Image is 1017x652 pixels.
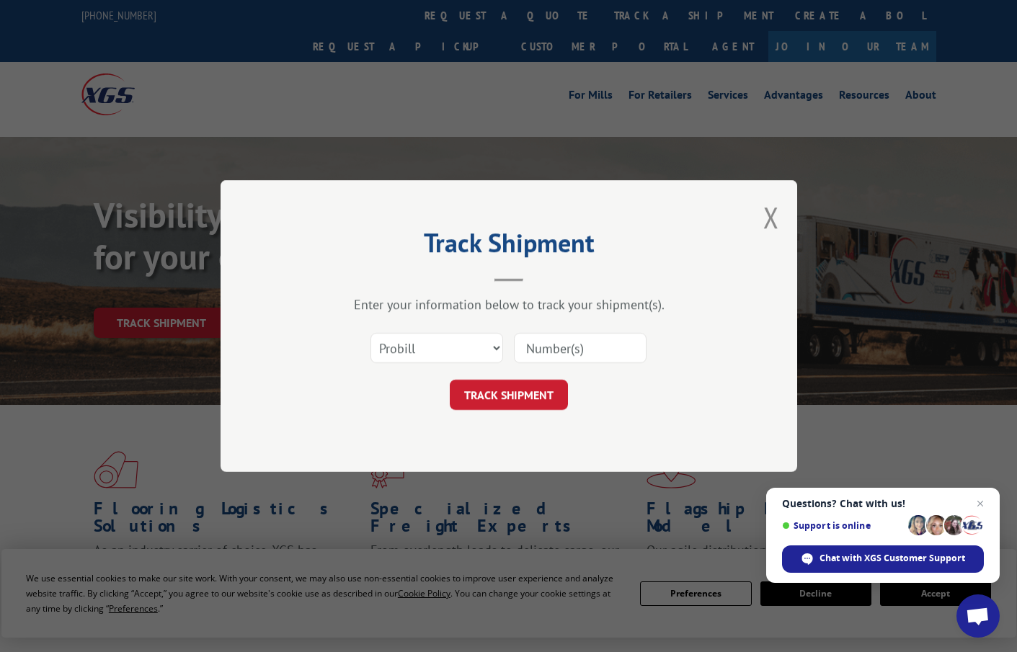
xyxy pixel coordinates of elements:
[293,296,725,313] div: Enter your information below to track your shipment(s).
[782,520,903,531] span: Support is online
[820,552,965,565] span: Chat with XGS Customer Support
[782,545,984,573] div: Chat with XGS Customer Support
[450,380,568,410] button: TRACK SHIPMENT
[514,333,647,363] input: Number(s)
[293,233,725,260] h2: Track Shipment
[763,198,779,236] button: Close modal
[956,594,1000,638] div: Open chat
[972,495,989,512] span: Close chat
[782,498,984,509] span: Questions? Chat with us!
